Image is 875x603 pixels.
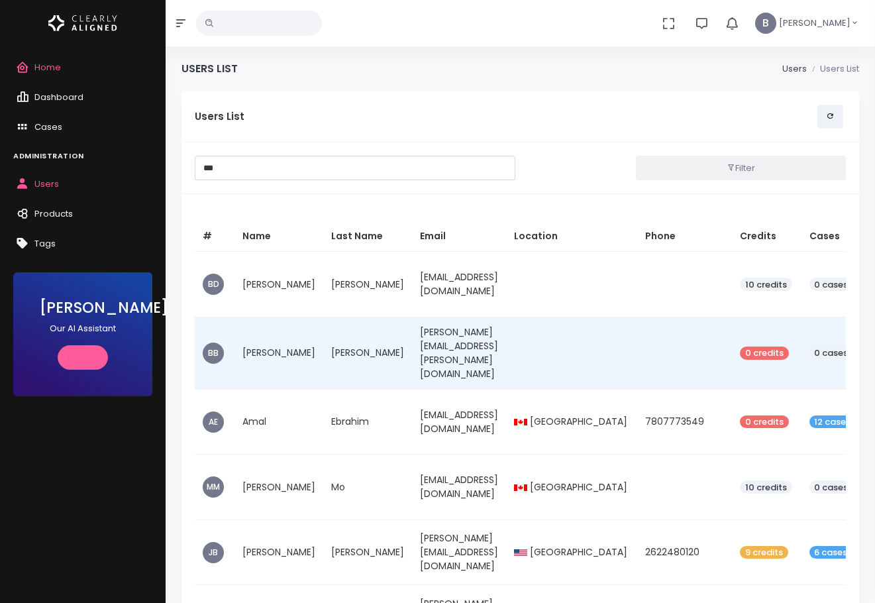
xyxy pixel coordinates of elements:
[234,207,323,252] th: Name
[637,520,732,585] td: 2622480120
[195,207,234,252] th: #
[412,389,506,455] td: [EMAIL_ADDRESS][DOMAIN_NAME]
[637,207,732,252] th: Phone
[514,549,527,557] img: us.svg
[34,91,83,103] span: Dashboard
[203,274,224,295] span: BD
[740,278,792,291] span: 10 credits
[203,411,224,433] span: AE
[740,347,789,360] span: 0 credits
[181,62,238,75] h4: Users List
[801,207,870,252] th: Cases
[234,520,323,585] td: [PERSON_NAME]
[637,389,732,455] td: 7807773549
[323,207,412,252] th: Last Name
[203,542,224,563] span: JB
[809,546,853,559] span: 6 cases
[48,9,117,37] img: Logo Horizontal
[195,111,817,123] h5: Users List
[809,347,854,360] span: 0 cases
[807,62,859,76] li: Users List
[779,17,850,30] span: [PERSON_NAME]
[740,546,788,559] span: 9 credits
[34,178,59,190] span: Users
[732,207,801,252] th: Credits
[203,476,224,498] span: MM
[506,455,637,520] td: [GEOGRAPHIC_DATA]
[809,480,854,494] span: 0 cases
[40,299,126,317] h3: [PERSON_NAME]
[34,207,73,220] span: Products
[323,520,412,585] td: [PERSON_NAME]
[34,61,61,74] span: Home
[234,252,323,317] td: [PERSON_NAME]
[412,317,506,389] td: [PERSON_NAME][EMAIL_ADDRESS][PERSON_NAME][DOMAIN_NAME]
[809,415,856,429] span: 12 cases
[34,121,62,133] span: Cases
[323,252,412,317] td: [PERSON_NAME]
[323,455,412,520] td: Mo
[412,252,506,317] td: [EMAIL_ADDRESS][DOMAIN_NAME]
[40,322,126,335] p: Our AI Assistant
[506,207,637,252] th: Location
[506,520,637,585] td: [GEOGRAPHIC_DATA]
[234,389,323,455] td: Amal
[740,415,789,429] span: 0 credits
[514,484,527,491] img: ca.svg
[323,317,412,389] td: [PERSON_NAME]
[740,480,792,494] span: 10 credits
[636,156,846,180] button: Filter
[412,520,506,585] td: [PERSON_NAME][EMAIL_ADDRESS][DOMAIN_NAME]
[506,389,637,455] td: [GEOGRAPHIC_DATA]
[234,317,323,389] td: [PERSON_NAME]
[514,419,527,425] img: ca.svg
[755,13,776,34] span: B
[782,62,807,75] a: Users
[809,278,854,291] span: 0 cases
[412,455,506,520] td: [EMAIL_ADDRESS][DOMAIN_NAME]
[203,343,224,364] span: BB
[323,389,412,455] td: Ebrahim
[34,237,56,250] span: Tags
[234,455,323,520] td: [PERSON_NAME]
[58,345,108,370] a: Try now
[412,207,506,252] th: Email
